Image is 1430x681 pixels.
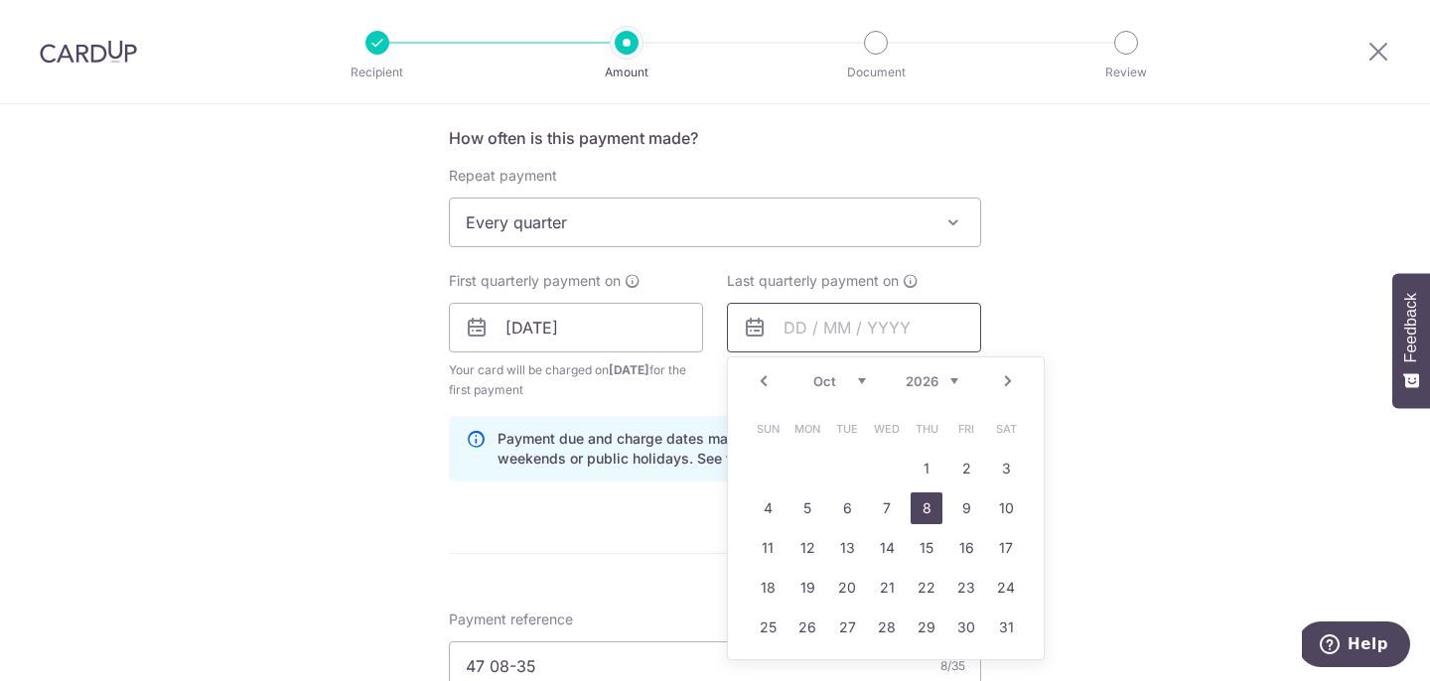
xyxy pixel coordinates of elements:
[1402,293,1420,362] span: Feedback
[752,492,784,524] a: 4
[990,413,1022,445] span: Saturday
[831,572,863,604] a: 20
[950,413,982,445] span: Friday
[831,492,863,524] a: 6
[498,429,964,469] p: Payment due and charge dates may be adjusted if it falls on weekends or public holidays. See fina...
[304,63,451,82] p: Recipient
[40,40,137,64] img: CardUp
[871,572,903,604] a: 21
[950,572,982,604] a: 23
[950,453,982,484] a: 2
[911,413,942,445] span: Thursday
[553,63,700,82] p: Amount
[831,612,863,643] a: 27
[752,572,784,604] a: 18
[791,612,823,643] a: 26
[871,413,903,445] span: Wednesday
[727,271,899,291] span: Last quarterly payment on
[911,572,942,604] a: 22
[990,453,1022,484] a: 3
[990,572,1022,604] a: 24
[449,360,703,400] span: Your card will be charged on
[940,656,965,676] div: 8/35
[752,413,784,445] span: Sunday
[871,532,903,564] a: 14
[950,612,982,643] a: 30
[752,612,784,643] a: 25
[911,453,942,484] a: 1
[950,492,982,524] a: 9
[449,126,981,150] h5: How often is this payment made?
[791,572,823,604] a: 19
[1053,63,1200,82] p: Review
[752,369,776,393] a: Prev
[791,532,823,564] a: 12
[831,413,863,445] span: Tuesday
[449,610,573,629] span: Payment reference
[950,532,982,564] a: 16
[990,532,1022,564] a: 17
[802,63,949,82] p: Document
[449,198,981,247] span: Every quarter
[791,492,823,524] a: 5
[871,492,903,524] a: 7
[449,166,557,186] label: Repeat payment
[752,532,784,564] a: 11
[911,492,942,524] a: 8
[449,271,621,291] span: First quarterly payment on
[871,612,903,643] a: 28
[911,532,942,564] a: 15
[727,303,981,352] input: DD / MM / YYYY
[990,492,1022,524] a: 10
[449,303,703,352] input: DD / MM / YYYY
[1392,273,1430,408] button: Feedback - Show survey
[831,532,863,564] a: 13
[990,612,1022,643] a: 31
[996,369,1020,393] a: Next
[609,362,649,377] span: [DATE]
[911,612,942,643] a: 29
[450,199,980,246] span: Every quarter
[1302,621,1410,671] iframe: Opens a widget where you can find more information
[791,413,823,445] span: Monday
